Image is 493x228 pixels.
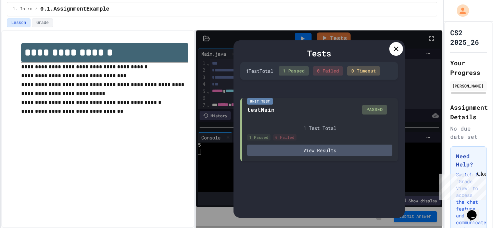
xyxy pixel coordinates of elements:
iframe: chat widget [464,201,486,221]
h2: Your Progress [450,58,487,77]
button: Lesson [7,18,30,27]
div: Unit Test [247,98,273,105]
div: 0 Failed [273,134,296,141]
button: Grade [32,18,53,27]
div: 0 Failed [313,66,343,76]
div: 1 Test Total [246,67,273,75]
span: 1. Intro [13,6,33,12]
div: [PERSON_NAME] [452,83,485,89]
h3: Need Help? [456,152,481,169]
div: PASSED [362,105,387,115]
span: 0.1.AssignmentExample [40,5,110,13]
div: My Account [450,3,471,18]
div: 1 Test Total [247,124,392,132]
span: / [35,6,38,12]
div: 1 Passed [279,66,309,76]
iframe: chat widget [436,171,486,200]
h2: Assignment Details [450,103,487,122]
div: 0 Timeout [347,66,380,76]
div: No due date set [450,124,487,141]
div: testMain [247,106,275,114]
div: Chat with us now!Close [3,3,47,43]
div: 1 Passed [247,134,270,141]
button: View Results [247,145,392,156]
h1: CS2 2025_26 [450,28,487,47]
div: Tests [240,47,398,59]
